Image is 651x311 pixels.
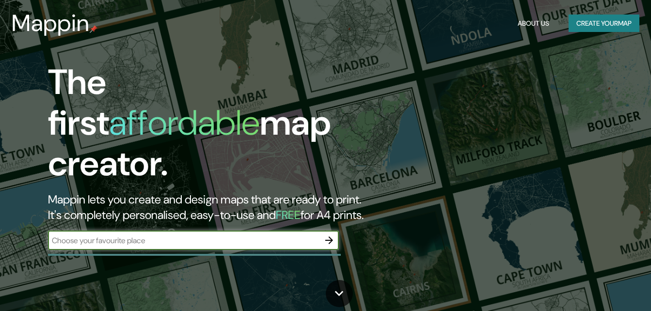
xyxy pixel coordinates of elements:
[48,235,319,246] input: Choose your favourite place
[109,100,260,145] h1: affordable
[276,207,301,222] h5: FREE
[48,192,374,223] h2: Mappin lets you create and design maps that are ready to print. It's completely personalised, eas...
[12,10,90,37] h3: Mappin
[48,62,374,192] h1: The first map creator.
[514,15,553,32] button: About Us
[569,15,639,32] button: Create yourmap
[90,25,97,33] img: mappin-pin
